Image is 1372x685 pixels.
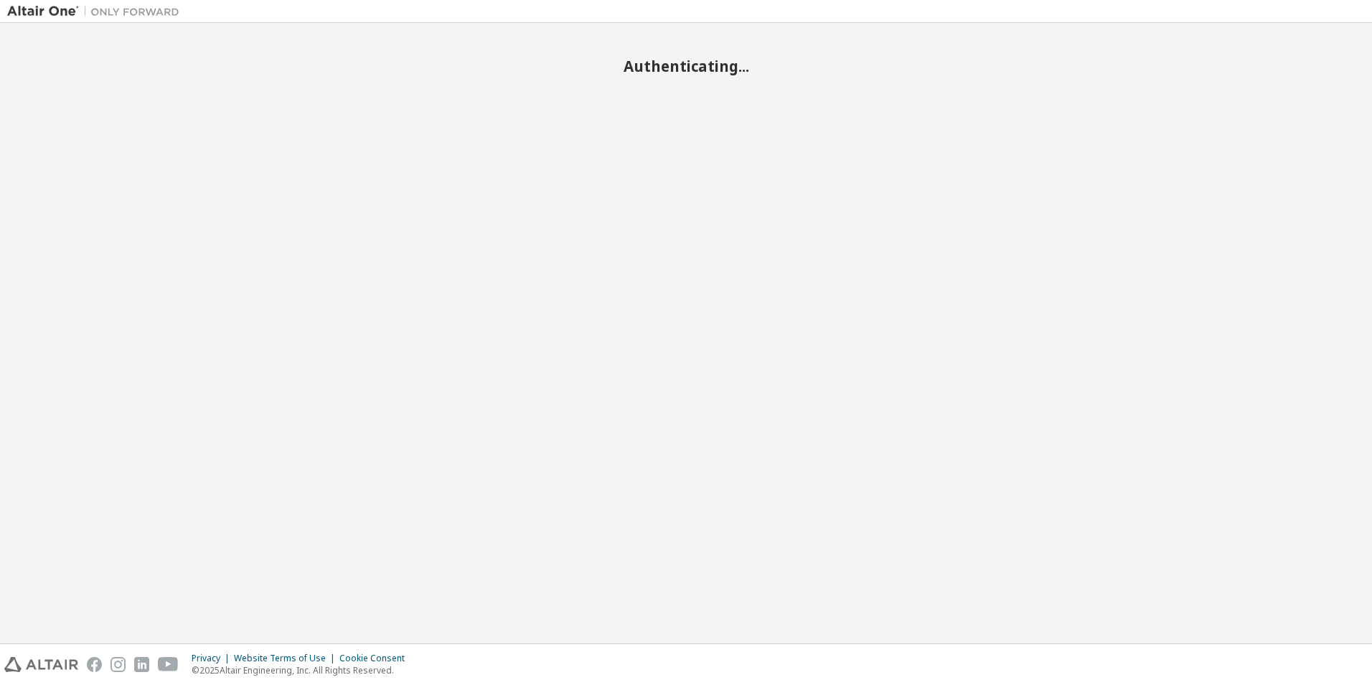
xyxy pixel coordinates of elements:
[339,653,413,664] div: Cookie Consent
[87,657,102,672] img: facebook.svg
[192,664,413,676] p: © 2025 Altair Engineering, Inc. All Rights Reserved.
[192,653,234,664] div: Privacy
[158,657,179,672] img: youtube.svg
[4,657,78,672] img: altair_logo.svg
[134,657,149,672] img: linkedin.svg
[7,4,187,19] img: Altair One
[7,57,1365,75] h2: Authenticating...
[234,653,339,664] div: Website Terms of Use
[111,657,126,672] img: instagram.svg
